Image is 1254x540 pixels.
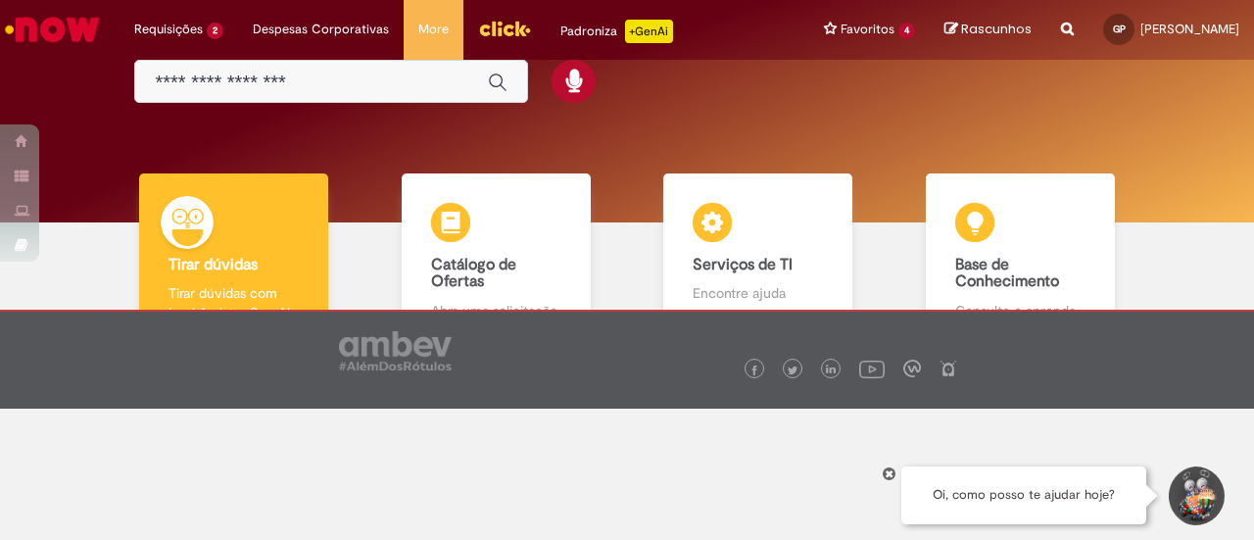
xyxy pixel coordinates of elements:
a: Catálogo de Ofertas Abra uma solicitação [365,173,628,343]
p: Tirar dúvidas com Lupi Assist e Gen Ai [169,283,299,322]
span: [PERSON_NAME] [1140,21,1239,37]
a: Base de Conhecimento Consulte e aprenda [890,173,1152,343]
span: Despesas Corporativas [253,20,389,39]
span: More [418,20,449,39]
span: Rascunhos [961,20,1032,38]
span: GP [1113,23,1126,35]
a: Tirar dúvidas Tirar dúvidas com Lupi Assist e Gen Ai [103,173,365,343]
a: Serviços de TI Encontre ajuda [627,173,890,343]
img: logo_footer_linkedin.png [826,365,836,376]
img: logo_footer_youtube.png [859,356,885,381]
a: Rascunhos [944,21,1032,39]
img: logo_footer_twitter.png [788,366,797,375]
img: click_logo_yellow_360x200.png [478,14,531,43]
img: logo_footer_facebook.png [749,366,759,375]
img: logo_footer_ambev_rotulo_gray.png [339,331,452,370]
b: Serviços de TI [693,255,793,274]
span: 2 [207,23,223,39]
button: Iniciar Conversa de Suporte [1166,466,1225,525]
div: Padroniza [560,20,673,43]
img: logo_footer_naosei.png [940,360,957,377]
div: Oi, como posso te ajudar hoje? [901,466,1146,524]
img: ServiceNow [2,10,103,49]
b: Tirar dúvidas [169,255,258,274]
p: Encontre ajuda [693,283,823,303]
b: Base de Conhecimento [955,255,1059,292]
p: Consulte e aprenda [955,301,1085,320]
span: Favoritos [841,20,894,39]
span: 4 [898,23,915,39]
img: logo_footer_workplace.png [903,360,921,377]
b: Catálogo de Ofertas [431,255,516,292]
p: +GenAi [625,20,673,43]
span: Requisições [134,20,203,39]
p: Abra uma solicitação [431,301,561,320]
